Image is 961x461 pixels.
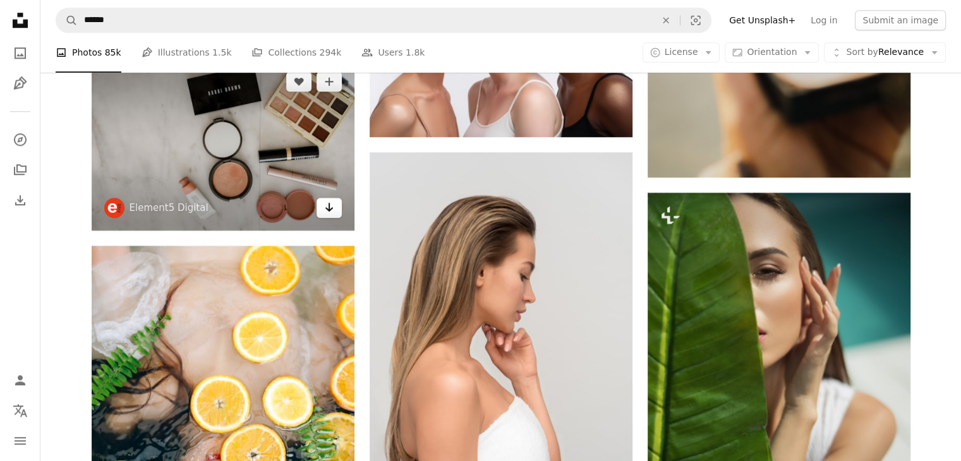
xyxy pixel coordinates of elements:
a: Download History [8,188,33,213]
a: Photos [8,40,33,66]
a: Element5 Digital [130,201,209,214]
button: Language [8,398,33,423]
a: Download [317,198,342,218]
a: Illustrations [8,71,33,96]
a: Log in / Sign up [8,368,33,393]
button: Sort byRelevance [824,43,946,63]
a: Close up of pretty woman covering her face with a green leaf [648,384,910,395]
a: photo of assorted makeup products on gray surface [92,138,354,150]
button: Submit an image [855,10,946,30]
a: Explore [8,127,33,152]
span: 294k [319,46,341,60]
a: Collections 294k [251,33,341,73]
span: 1.8k [406,46,425,60]
a: Illustrations 1.5k [142,33,232,73]
span: License [665,47,698,57]
button: Like [286,71,311,92]
button: Search Unsplash [56,8,78,32]
button: Visual search [680,8,711,32]
a: Users 1.8k [361,33,425,73]
img: photo of assorted makeup products on gray surface [92,59,354,230]
span: Orientation [747,47,797,57]
a: Get Unsplash+ [722,10,803,30]
form: Find visuals sitewide [56,8,711,33]
span: Relevance [846,47,924,59]
button: Orientation [725,43,819,63]
img: Go to Element5 Digital's profile [104,198,124,218]
button: Menu [8,428,33,453]
span: 1.5k [212,46,231,60]
button: Add to Collection [317,71,342,92]
a: sliced lemon on bathtub [92,436,354,448]
a: Home — Unsplash [8,8,33,35]
a: Collections [8,157,33,183]
a: Log in [803,10,845,30]
button: License [643,43,720,63]
span: Sort by [846,47,878,57]
button: Clear [652,8,680,32]
a: woman wearing white towel [370,344,632,355]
